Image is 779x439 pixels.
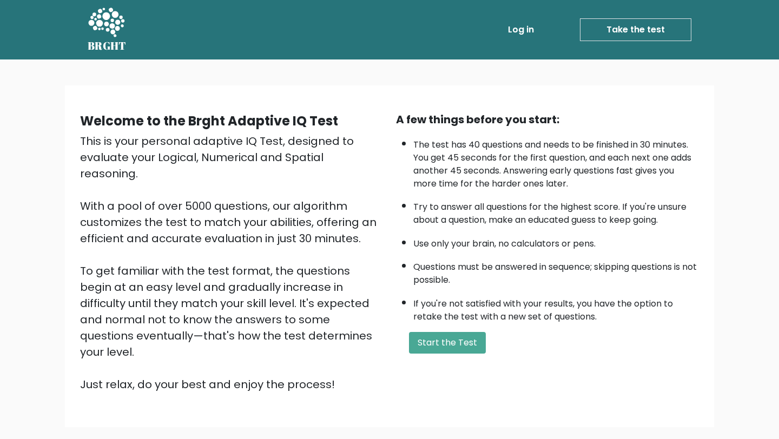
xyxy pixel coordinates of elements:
b: Welcome to the Brght Adaptive IQ Test [80,112,338,130]
div: A few things before you start: [396,111,699,128]
a: Take the test [580,18,691,41]
a: Log in [504,19,538,41]
li: The test has 40 questions and needs to be finished in 30 minutes. You get 45 seconds for the firs... [413,133,699,190]
button: Start the Test [409,332,486,354]
li: Questions must be answered in sequence; skipping questions is not possible. [413,255,699,287]
li: Use only your brain, no calculators or pens. [413,232,699,250]
li: If you're not satisfied with your results, you have the option to retake the test with a new set ... [413,292,699,323]
div: This is your personal adaptive IQ Test, designed to evaluate your Logical, Numerical and Spatial ... [80,133,383,393]
a: BRGHT [88,4,127,55]
li: Try to answer all questions for the highest score. If you're unsure about a question, make an edu... [413,195,699,227]
h5: BRGHT [88,39,127,52]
